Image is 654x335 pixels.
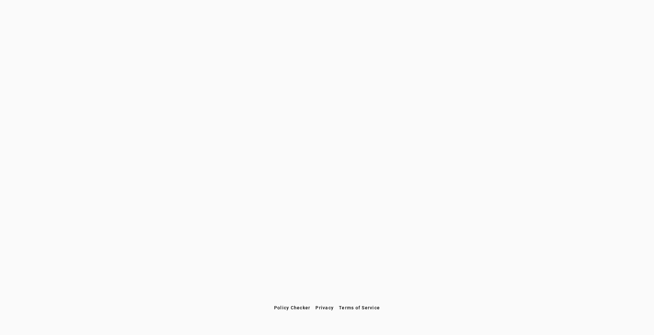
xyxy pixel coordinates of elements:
button: Terms of Service [336,302,383,314]
button: Privacy [313,302,336,314]
span: Privacy [315,305,334,310]
span: Terms of Service [339,305,380,310]
button: Policy Checker [271,302,313,314]
span: Policy Checker [274,305,311,310]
